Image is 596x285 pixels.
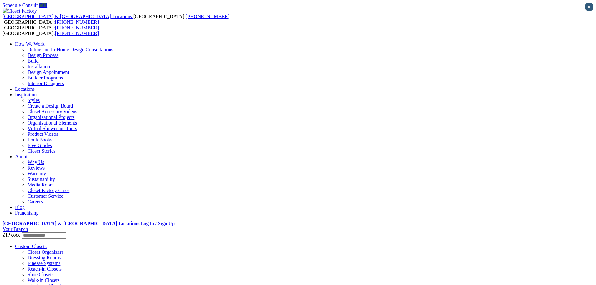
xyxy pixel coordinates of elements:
a: Call [39,3,47,8]
a: Styles [28,98,40,103]
span: [GEOGRAPHIC_DATA]: [GEOGRAPHIC_DATA]: [3,25,99,36]
a: Warranty [28,171,46,176]
a: Walk-in Closets [28,277,59,283]
a: Dressing Rooms [28,255,61,260]
a: Media Room [28,182,54,187]
a: Look Books [28,137,52,142]
a: Locations [15,86,35,92]
a: Design Appointment [28,69,69,75]
span: ZIP code [3,232,21,237]
a: [PHONE_NUMBER] [55,19,99,25]
a: Organizational Elements [28,120,77,125]
a: Organizational Projects [28,115,74,120]
a: [PHONE_NUMBER] [55,25,99,30]
a: Closet Organizers [28,249,64,255]
button: Close [585,3,593,11]
a: Free Guides [28,143,52,148]
a: Reviews [28,165,45,170]
a: How We Work [15,41,45,47]
a: Create a Design Board [28,103,73,109]
a: Schedule Consult [3,3,38,8]
a: Product Videos [28,131,58,137]
a: Careers [28,199,43,204]
a: Sustainability [28,176,55,182]
a: Interior Designers [28,81,64,86]
a: Closet Factory Cares [28,188,69,193]
a: Online and In-Home Design Consultations [28,47,113,52]
img: Closet Factory [3,8,37,14]
a: [GEOGRAPHIC_DATA] & [GEOGRAPHIC_DATA] Locations [3,221,139,226]
a: Builder Programs [28,75,63,80]
a: [PHONE_NUMBER] [186,14,229,19]
a: Shoe Closets [28,272,53,277]
a: Closet Stories [28,148,55,154]
a: Inspiration [15,92,37,97]
a: Custom Closets [15,244,47,249]
a: Finesse Systems [28,261,60,266]
a: Customer Service [28,193,63,199]
a: Log In / Sign Up [140,221,174,226]
a: Design Process [28,53,58,58]
a: Virtual Showroom Tours [28,126,77,131]
a: Blog [15,205,25,210]
input: Enter your Zip code [22,232,66,239]
a: Installation [28,64,50,69]
a: About [15,154,28,159]
span: [GEOGRAPHIC_DATA] & [GEOGRAPHIC_DATA] Locations [3,14,132,19]
a: Your Branch [3,226,28,232]
a: Closet Accessory Videos [28,109,77,114]
span: [GEOGRAPHIC_DATA]: [GEOGRAPHIC_DATA]: [3,14,230,25]
a: Build [28,58,39,64]
a: Franchising [15,210,39,216]
a: Why Us [28,160,44,165]
a: [PHONE_NUMBER] [55,31,99,36]
a: [GEOGRAPHIC_DATA] & [GEOGRAPHIC_DATA] Locations [3,14,133,19]
a: Reach-in Closets [28,266,62,272]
